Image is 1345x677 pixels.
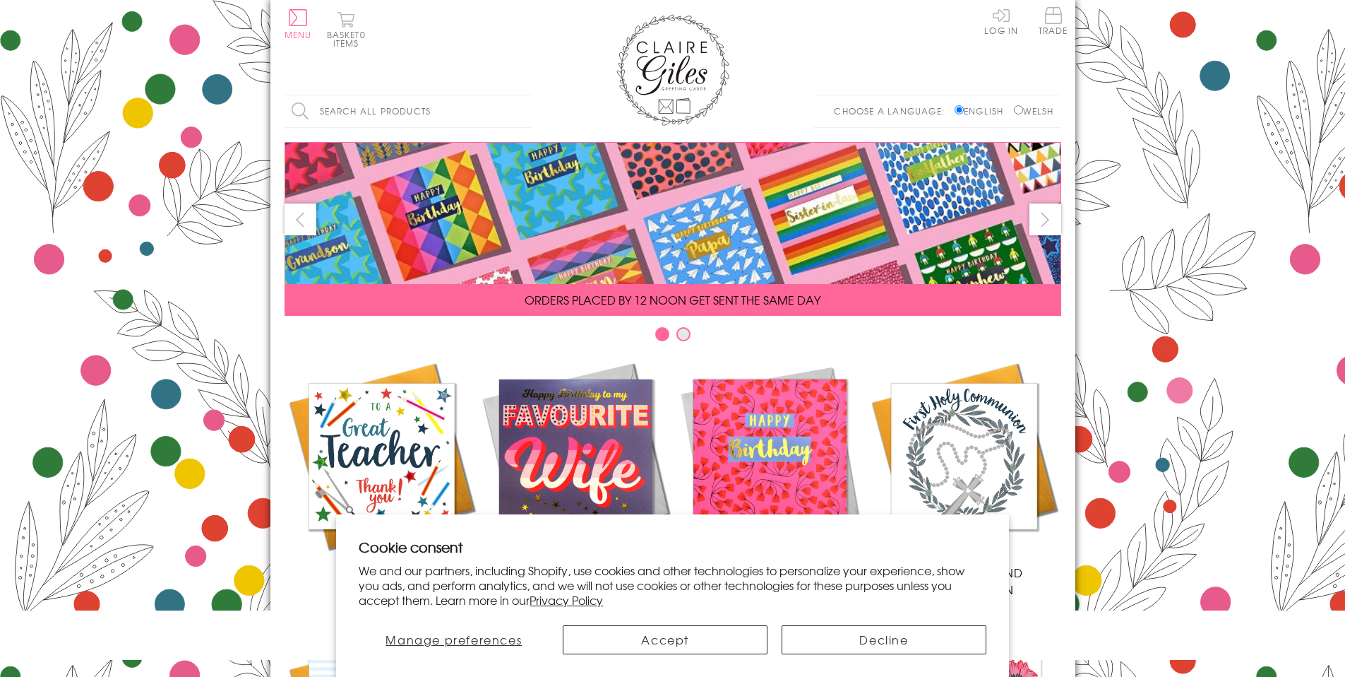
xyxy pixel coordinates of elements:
[285,9,312,39] button: Menu
[1014,105,1023,114] input: Welsh
[1039,7,1068,37] a: Trade
[676,327,691,341] button: Carousel Page 2
[285,326,1061,348] div: Carousel Pagination
[359,537,986,557] h2: Cookie consent
[1014,105,1054,117] label: Welsh
[867,359,1061,598] a: Communion and Confirmation
[359,625,549,654] button: Manage preferences
[655,327,669,341] button: Carousel Page 1 (Current Slide)
[673,359,867,581] a: Birthdays
[616,14,729,126] img: Claire Giles Greetings Cards
[479,359,673,581] a: New Releases
[285,359,479,581] a: Academic
[285,204,316,235] button: prev
[834,105,952,117] p: Choose a language:
[359,563,986,607] p: We and our partners, including Shopify, use cookies and other technologies to personalize your ex...
[525,291,820,308] span: ORDERS PLACED BY 12 NOON GET SENT THE SAME DAY
[327,11,366,47] button: Basket0 items
[955,105,1010,117] label: English
[1029,204,1061,235] button: next
[385,631,522,648] span: Manage preferences
[1039,7,1068,35] span: Trade
[285,95,532,127] input: Search all products
[984,7,1018,35] a: Log In
[530,591,603,608] a: Privacy Policy
[518,95,532,127] input: Search
[285,28,312,41] span: Menu
[782,625,986,654] button: Decline
[563,625,767,654] button: Accept
[333,28,366,49] span: 0 items
[955,105,964,114] input: English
